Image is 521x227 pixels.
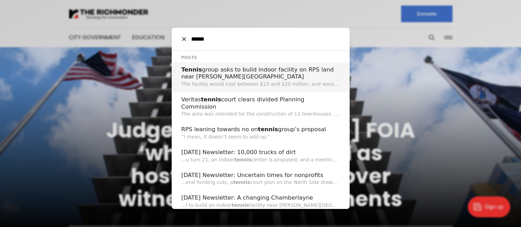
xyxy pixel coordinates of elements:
p: ...l to build an indoor facility near [PERSON_NAME][GEOGRAPHIC_DATA]. [181,202,340,209]
span: tennis [232,202,249,208]
h2: group asks to build indoor facility on RPS land near [PERSON_NAME][GEOGRAPHIC_DATA] [181,66,340,81]
h2: [DATE] Newsletter: 10,000 trucks of dirt [181,149,340,156]
h1: Posts [181,54,340,61]
h2: RPS leaning towards no on group’s proposal [181,126,340,133]
p: The area was intended for the construction of 13 townhouses. The homes were never built and [DATE... [181,110,340,118]
p: ...u turn 21, an indoor center is proposed, and a meeting to show options for a Shockoe burial gr... [181,156,340,163]
p: The facility would cost between $15 and $20 million, and would have eight indoor courts. [181,81,340,88]
span: tennis [235,157,252,162]
span: tennis [201,96,221,103]
span: Tennis [181,66,202,73]
p: ...eral funding cuts, a court plan on the North Side draws feedback, and yes, we have more more o... [181,179,340,186]
span: tennis [233,179,250,185]
h2: [DATE] Newsletter: A changing Chamberlayne [181,194,340,202]
h2: Veritas court clears divided Planning Commission [181,96,340,110]
h2: [DATE] Newsletter: Uncertain times for nonprofits [181,172,340,179]
p: “I mean, it doesn’t seem to add up.” [181,133,340,141]
span: tennis [258,126,278,133]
